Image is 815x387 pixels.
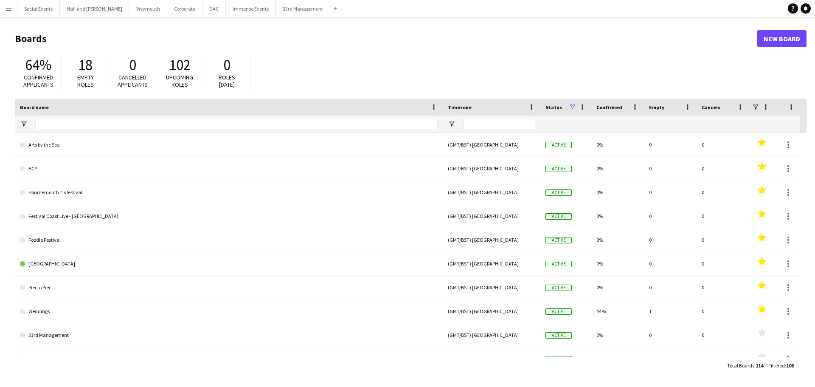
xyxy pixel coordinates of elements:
[644,276,697,299] div: 0
[697,228,749,251] div: 0
[219,73,235,88] span: Roles [DATE]
[20,104,49,110] span: Board name
[644,252,697,275] div: 0
[169,56,191,74] span: 102
[443,299,540,323] div: (GMT/BST) [GEOGRAPHIC_DATA]
[20,323,438,347] a: 33rd Management
[545,308,572,315] span: Active
[20,204,438,228] a: Festival Coast Live - [GEOGRAPHIC_DATA]
[20,181,438,204] a: Bournemouth 7's festival
[443,228,540,251] div: (GMT/BST) [GEOGRAPHIC_DATA]
[596,104,622,110] span: Confirmed
[443,181,540,204] div: (GMT/BST) [GEOGRAPHIC_DATA]
[591,204,644,228] div: 0%
[276,0,330,17] button: 33rd Management
[443,347,540,370] div: (GMT/BST) [GEOGRAPHIC_DATA]
[202,0,226,17] button: DAC
[644,157,697,180] div: 0
[697,181,749,204] div: 0
[35,119,438,129] input: Board name Filter Input
[20,120,28,128] button: Open Filter Menu
[25,56,51,74] span: 64%
[20,228,438,252] a: Foodie Festival
[23,73,53,88] span: Confirmed applicants
[20,276,438,299] a: Pier to Pier
[545,166,572,172] span: Active
[697,276,749,299] div: 0
[20,347,438,371] a: Arts by the Sea
[644,133,697,156] div: 0
[223,56,230,74] span: 0
[591,299,644,323] div: 44%
[20,133,438,157] a: Arts by the Sea
[644,228,697,251] div: 0
[697,299,749,323] div: 0
[118,73,148,88] span: Cancelled applicants
[545,213,572,220] span: Active
[17,0,60,17] button: Social Events
[545,189,572,196] span: Active
[545,104,562,110] span: Status
[591,133,644,156] div: 0%
[443,252,540,275] div: (GMT/BST) [GEOGRAPHIC_DATA]
[129,56,136,74] span: 0
[697,133,749,156] div: 0
[15,32,757,45] h1: Boards
[443,133,540,156] div: (GMT/BST) [GEOGRAPHIC_DATA]
[448,104,472,110] span: Timezone
[757,30,807,47] a: New Board
[591,347,644,370] div: 0%
[591,276,644,299] div: 0%
[697,252,749,275] div: 0
[20,299,438,323] a: Weddings
[644,299,697,323] div: 1
[591,157,644,180] div: 0%
[443,157,540,180] div: (GMT/BST) [GEOGRAPHIC_DATA]
[463,119,535,129] input: Timezone Filter Input
[545,332,572,339] span: Active
[226,0,276,17] button: Immense Events
[591,181,644,204] div: 0%
[545,142,572,148] span: Active
[77,73,94,88] span: Empty roles
[545,285,572,291] span: Active
[644,323,697,347] div: 0
[768,362,785,369] span: Filtered
[697,157,749,180] div: 0
[697,347,749,370] div: 0
[20,252,438,276] a: [GEOGRAPHIC_DATA]
[129,0,167,17] button: Weymouth
[649,104,664,110] span: Empty
[702,104,720,110] span: Cancels
[756,362,763,369] span: 114
[443,276,540,299] div: (GMT/BST) [GEOGRAPHIC_DATA]
[167,0,202,17] button: Corporate
[166,73,193,88] span: Upcoming roles
[78,56,93,74] span: 18
[786,362,794,369] span: 108
[591,252,644,275] div: 0%
[591,323,644,347] div: 0%
[644,347,697,370] div: 0
[697,323,749,347] div: 0
[20,157,438,181] a: BCP
[768,357,794,374] div: :
[727,362,754,369] span: Total Boards
[697,204,749,228] div: 0
[443,204,540,228] div: (GMT/BST) [GEOGRAPHIC_DATA]
[443,323,540,347] div: (GMT/BST) [GEOGRAPHIC_DATA]
[545,261,572,267] span: Active
[644,181,697,204] div: 0
[591,228,644,251] div: 0%
[644,204,697,228] div: 0
[545,237,572,243] span: Active
[60,0,129,17] button: Hall and [PERSON_NAME]
[448,120,455,128] button: Open Filter Menu
[545,356,572,362] span: Active
[727,357,763,374] div: :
